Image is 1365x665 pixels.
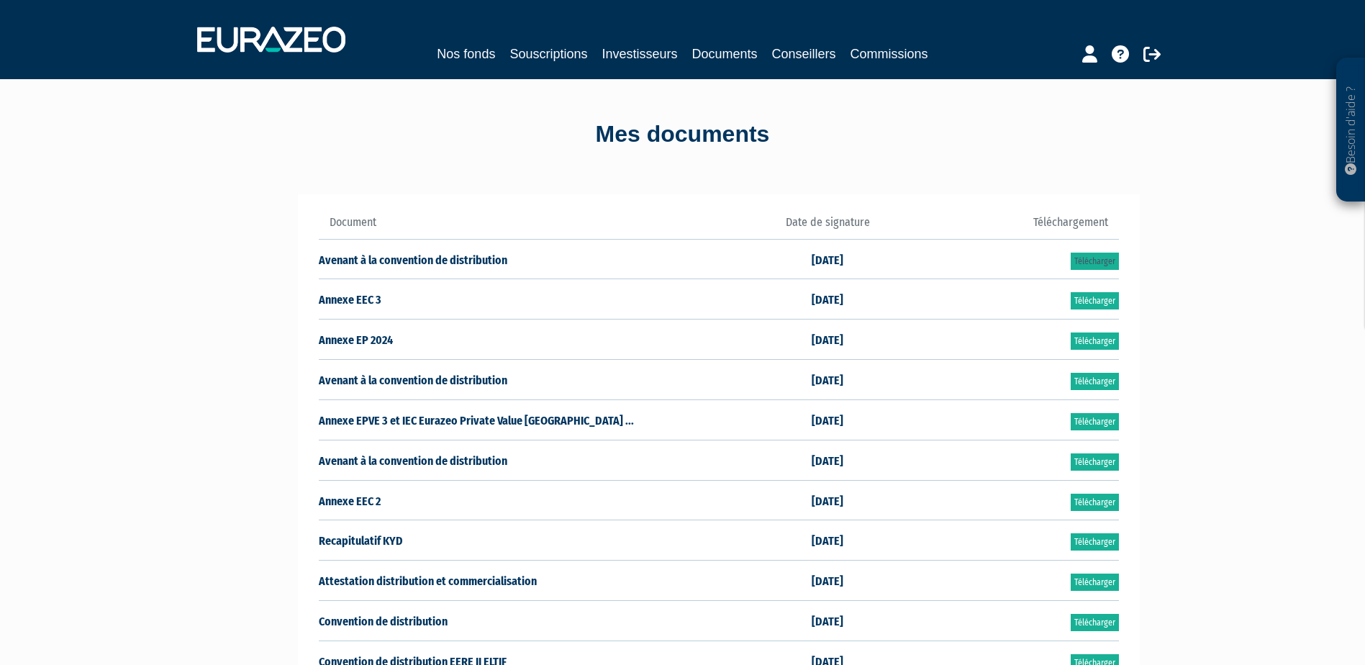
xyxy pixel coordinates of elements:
td: Attestation distribution et commercialisation [319,561,756,601]
th: Téléchargement [900,214,1118,239]
a: Télécharger [1071,292,1119,309]
p: Besoin d'aide ? [1343,65,1359,195]
td: [DATE] [755,520,900,561]
a: Investisseurs [602,44,677,64]
td: [DATE] [755,399,900,440]
a: Télécharger [1071,574,1119,591]
td: Annexe EEC 3 [319,279,756,320]
a: Télécharger [1071,453,1119,471]
a: Documents [692,44,758,64]
td: Avenant à la convention de distribution [319,360,756,400]
td: [DATE] [755,480,900,520]
div: Mes documents [273,118,1093,151]
td: [DATE] [755,320,900,360]
td: [DATE] [755,601,900,641]
a: Télécharger [1071,494,1119,511]
a: Télécharger [1071,332,1119,350]
td: Avenant à la convention de distribution [319,239,756,279]
td: [DATE] [755,279,900,320]
a: Télécharger [1071,253,1119,270]
a: Télécharger [1071,614,1119,631]
td: [DATE] [755,239,900,279]
td: Annexe EEC 2 [319,480,756,520]
a: Commissions [851,44,928,64]
a: Télécharger [1071,413,1119,430]
td: [DATE] [755,561,900,601]
a: Télécharger [1071,373,1119,390]
td: Annexe EPVE 3 et IEC Eurazeo Private Value [GEOGRAPHIC_DATA] ... [319,399,756,440]
th: Document [319,214,756,239]
td: [DATE] [755,440,900,480]
img: 1732889491-logotype_eurazeo_blanc_rvb.png [197,27,345,53]
a: Conseillers [772,44,836,64]
td: Avenant à la convention de distribution [319,440,756,480]
a: Souscriptions [509,44,587,64]
a: Télécharger [1071,533,1119,551]
td: Annexe EP 2024 [319,320,756,360]
td: Convention de distribution [319,601,756,641]
a: Nos fonds [437,44,495,64]
th: Date de signature [755,214,900,239]
td: Recapitulatif KYD [319,520,756,561]
td: [DATE] [755,360,900,400]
